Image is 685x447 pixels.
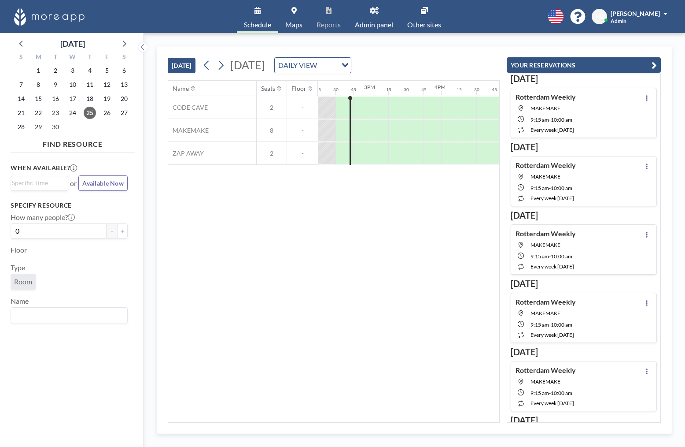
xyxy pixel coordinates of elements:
div: [DATE] [60,37,85,50]
span: every week [DATE] [530,332,574,338]
label: Floor [11,246,27,254]
div: 4PM [435,84,446,90]
h3: [DATE] [511,346,657,358]
span: 2 [257,104,287,112]
button: Available Now [78,175,128,191]
h4: Rotterdam Weekly [516,229,576,238]
div: Search for option [11,176,68,190]
span: [PERSON_NAME] [611,10,660,17]
h3: Specify resource [11,201,128,209]
span: every week [DATE] [530,195,574,201]
span: 9:15 AM [530,116,549,123]
span: 10:00 AM [551,253,572,260]
div: 45 [351,87,356,93]
h3: [DATE] [511,73,657,84]
div: Search for option [275,58,351,73]
span: Sunday, September 28, 2025 [15,121,27,133]
span: Wednesday, September 3, 2025 [66,64,79,77]
h3: [DATE] [511,210,657,221]
span: DAILY VIEW [276,60,319,71]
span: - [287,149,318,157]
h4: Rotterdam Weekly [516,161,576,170]
span: Room [14,277,32,286]
span: 10:00 AM [551,390,572,396]
div: 45 [421,87,427,93]
span: Reports [317,21,341,28]
h4: FIND RESOURCE [11,136,135,149]
label: How many people? [11,213,75,222]
span: Wednesday, September 24, 2025 [66,107,79,119]
span: Other sites [407,21,441,28]
span: CODE CAVE [168,104,208,112]
div: Floor [291,85,306,93]
span: - [549,321,551,328]
h4: Rotterdam Weekly [516,298,576,306]
div: 30 [404,87,409,93]
span: every week [DATE] [530,127,574,133]
span: MAKEMAKE [530,173,560,180]
span: Wednesday, September 17, 2025 [66,93,79,105]
h3: [DATE] [511,142,657,153]
span: Monday, September 22, 2025 [32,107,44,119]
span: MAKEMAKE [168,127,209,134]
label: Name [11,297,29,305]
label: Type [11,263,25,272]
span: - [549,390,551,396]
span: - [287,127,318,134]
span: 10:00 AM [551,321,572,328]
span: Tuesday, September 2, 2025 [49,64,62,77]
div: W [64,52,81,63]
div: M [30,52,47,63]
div: S [115,52,133,63]
span: Friday, September 12, 2025 [101,78,113,91]
div: 30 [474,87,479,93]
span: 10:00 AM [551,116,572,123]
span: MAKEMAKE [530,242,560,248]
span: Monday, September 15, 2025 [32,93,44,105]
span: Saturday, September 6, 2025 [118,64,130,77]
span: Wednesday, September 10, 2025 [66,78,79,91]
div: T [81,52,98,63]
span: Admin panel [355,21,393,28]
div: 30 [333,87,339,93]
button: - [107,223,117,238]
button: YOUR RESERVATIONS [507,57,661,73]
span: MAKEMAKE [530,105,560,112]
input: Search for option [320,60,336,71]
span: Friday, September 5, 2025 [101,64,113,77]
span: every week [DATE] [530,400,574,406]
input: Search for option [12,309,122,321]
span: Monday, September 8, 2025 [32,78,44,91]
span: Friday, September 19, 2025 [101,93,113,105]
span: - [287,104,318,112]
span: Tuesday, September 16, 2025 [49,93,62,105]
span: 9:15 AM [530,253,549,260]
span: 10:00 AM [551,185,572,191]
div: Search for option [11,308,127,323]
span: ZAP AWAY [168,149,204,157]
span: Schedule [244,21,271,28]
span: Thursday, September 11, 2025 [84,78,96,91]
div: S [13,52,30,63]
div: 3PM [364,84,375,90]
span: Admin [611,18,626,24]
span: Maps [285,21,302,28]
span: Saturday, September 13, 2025 [118,78,130,91]
span: Friday, September 26, 2025 [101,107,113,119]
h4: Rotterdam Weekly [516,366,576,375]
span: - [549,253,551,260]
span: Thursday, September 18, 2025 [84,93,96,105]
span: 9:15 AM [530,185,549,191]
div: 15 [457,87,462,93]
span: Thursday, September 4, 2025 [84,64,96,77]
span: Sunday, September 7, 2025 [15,78,27,91]
span: every week [DATE] [530,263,574,270]
span: or [70,179,77,188]
span: MAKEMAKE [530,378,560,385]
span: 9:15 AM [530,321,549,328]
span: Saturday, September 20, 2025 [118,93,130,105]
span: Monday, September 1, 2025 [32,64,44,77]
span: Tuesday, September 9, 2025 [49,78,62,91]
span: [DATE] [230,58,265,71]
span: Sunday, September 21, 2025 [15,107,27,119]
